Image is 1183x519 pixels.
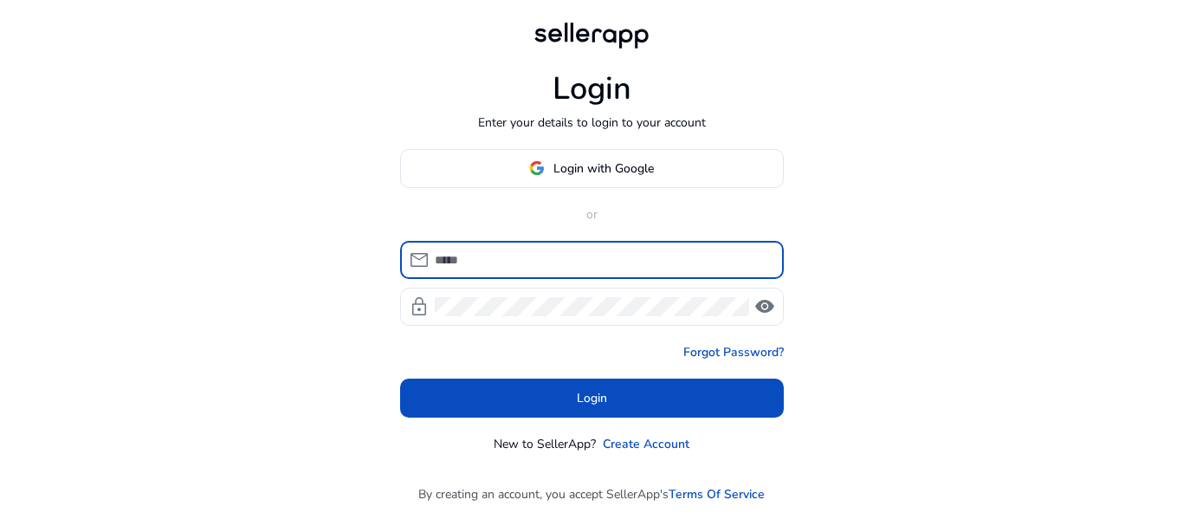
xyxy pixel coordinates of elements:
[683,343,784,361] a: Forgot Password?
[603,435,689,453] a: Create Account
[478,114,706,132] p: Enter your details to login to your account
[669,485,765,503] a: Terms Of Service
[529,160,545,176] img: google-logo.svg
[400,205,784,224] p: or
[577,389,607,407] span: Login
[553,70,631,107] h1: Login
[494,435,596,453] p: New to SellerApp?
[409,296,430,317] span: lock
[409,250,430,270] span: mail
[400,379,784,418] button: Login
[400,149,784,188] button: Login with Google
[754,296,775,317] span: visibility
[553,159,654,178] span: Login with Google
